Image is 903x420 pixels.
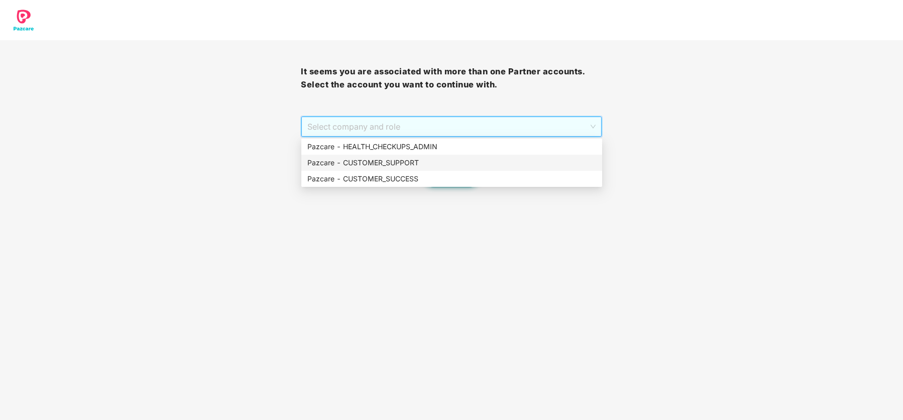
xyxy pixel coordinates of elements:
h3: It seems you are associated with more than one Partner accounts. Select the account you want to c... [301,65,602,91]
div: Pazcare - CUSTOMER_SUPPORT [301,155,602,171]
div: Pazcare - CUSTOMER_SUCCESS [307,173,596,184]
span: Select company and role [307,117,595,136]
div: Pazcare - HEALTH_CHECKUPS_ADMIN [301,139,602,155]
div: Pazcare - CUSTOMER_SUCCESS [301,171,602,187]
div: Pazcare - CUSTOMER_SUPPORT [307,157,596,168]
div: Pazcare - HEALTH_CHECKUPS_ADMIN [307,141,596,152]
